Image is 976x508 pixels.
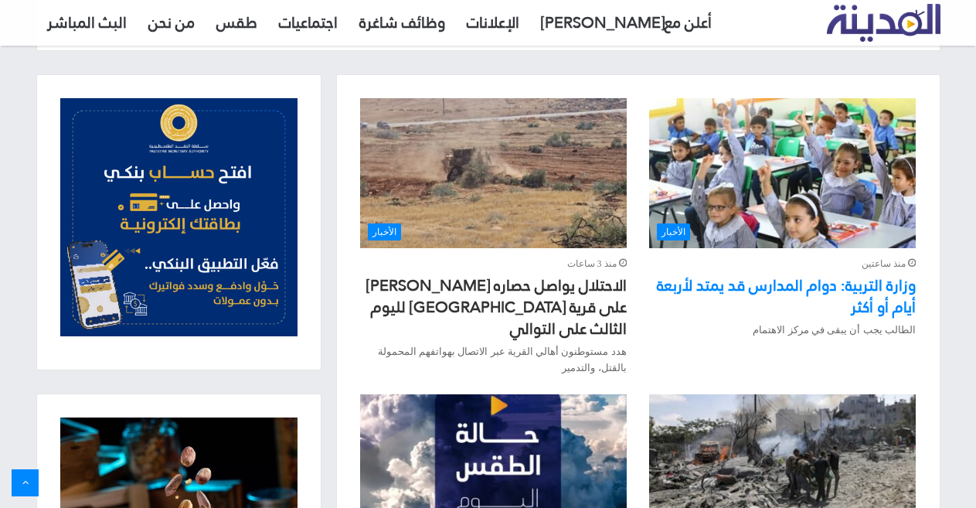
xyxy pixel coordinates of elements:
[649,98,915,248] img: صورة وزارة التربية: دوام المدارس قد يمتد لأربعة أيام أو أكثر
[360,98,626,248] img: صورة الاحتلال يواصل حصاره وعدوانه على قرية المغير لليوم الثالث على التوالي
[567,256,627,272] span: منذ 3 ساعات
[366,271,627,343] a: الاحتلال يواصل حصاره [PERSON_NAME] على قرية [GEOGRAPHIC_DATA] لليوم الثالث على التوالي
[827,4,940,42] img: تلفزيون المدينة
[862,256,916,272] span: منذ ساعتين
[657,271,916,322] a: وزارة التربية: دوام المدارس قد يمتد لأربعة أيام أو أكثر
[649,98,915,248] a: وزارة التربية: دوام المدارس قد يمتد لأربعة أيام أو أكثر
[827,5,940,43] a: تلفزيون المدينة
[368,223,401,240] span: الأخبار
[657,223,690,240] span: الأخبار
[649,322,915,338] p: الطالب يجب أن يبقى في مركز الاهتمام
[360,98,626,248] a: الاحتلال يواصل حصاره وعدوانه على قرية المغير لليوم الثالث على التوالي
[360,343,626,376] p: هدد مستوطنون أهالي القرية عبر الاتصال بهواتفهم المحمولة بالقتل، والتدمير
